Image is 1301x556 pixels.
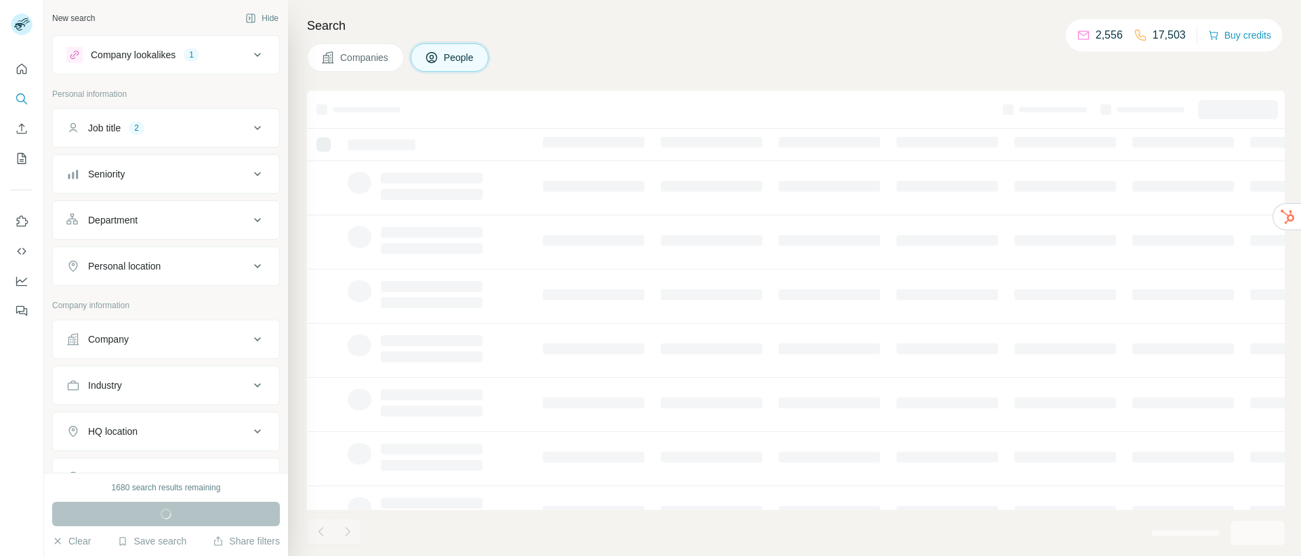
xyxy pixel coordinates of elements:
[184,49,199,61] div: 1
[444,51,475,64] span: People
[53,204,279,236] button: Department
[88,167,125,181] div: Seniority
[53,112,279,144] button: Job title2
[53,369,279,402] button: Industry
[88,259,161,273] div: Personal location
[1208,26,1271,45] button: Buy credits
[11,87,33,111] button: Search
[91,48,175,62] div: Company lookalikes
[88,121,121,135] div: Job title
[88,425,138,438] div: HQ location
[11,57,33,81] button: Quick start
[88,471,169,484] div: Annual revenue ($)
[1153,27,1186,43] p: 17,503
[53,39,279,71] button: Company lookalikes1
[11,209,33,234] button: Use Surfe on LinkedIn
[129,122,144,134] div: 2
[88,333,129,346] div: Company
[11,299,33,323] button: Feedback
[88,213,138,227] div: Department
[117,534,186,548] button: Save search
[112,482,221,494] div: 1680 search results remaining
[53,415,279,448] button: HQ location
[53,158,279,190] button: Seniority
[88,379,122,392] div: Industry
[52,12,95,24] div: New search
[53,250,279,282] button: Personal location
[52,299,280,312] p: Company information
[53,323,279,356] button: Company
[52,88,280,100] p: Personal information
[213,534,280,548] button: Share filters
[307,16,1285,35] h4: Search
[340,51,390,64] span: Companies
[11,269,33,293] button: Dashboard
[52,534,91,548] button: Clear
[11,116,33,141] button: Enrich CSV
[11,239,33,263] button: Use Surfe API
[11,146,33,171] button: My lists
[236,8,288,28] button: Hide
[53,461,279,494] button: Annual revenue ($)
[1096,27,1123,43] p: 2,556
